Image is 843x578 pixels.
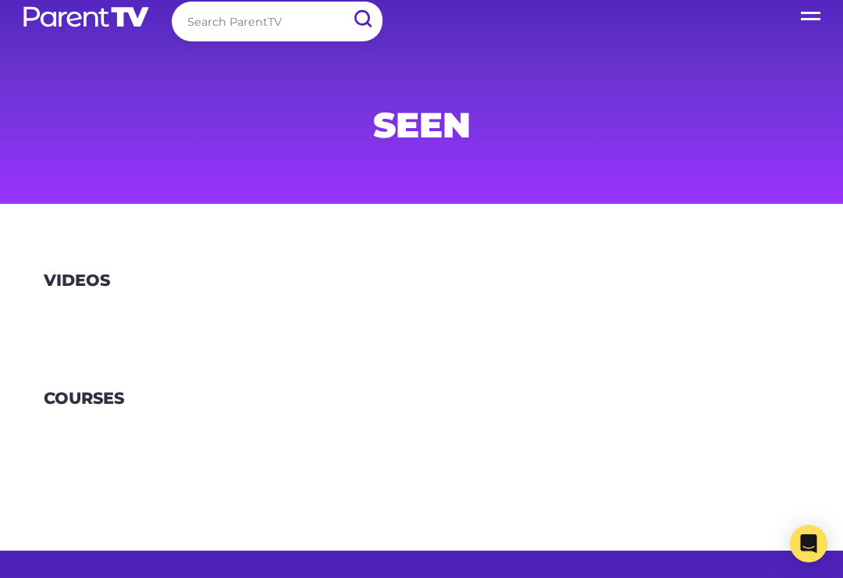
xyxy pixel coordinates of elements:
h3: Courses [44,389,124,409]
input: Submit [342,2,382,37]
h1: SEEN [45,109,798,141]
h3: Videos [44,271,110,291]
div: Open Intercom Messenger [790,525,827,562]
img: parenttv-logo-white.4c85aaf.svg [22,5,151,28]
input: Search ParentTV [172,2,382,41]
